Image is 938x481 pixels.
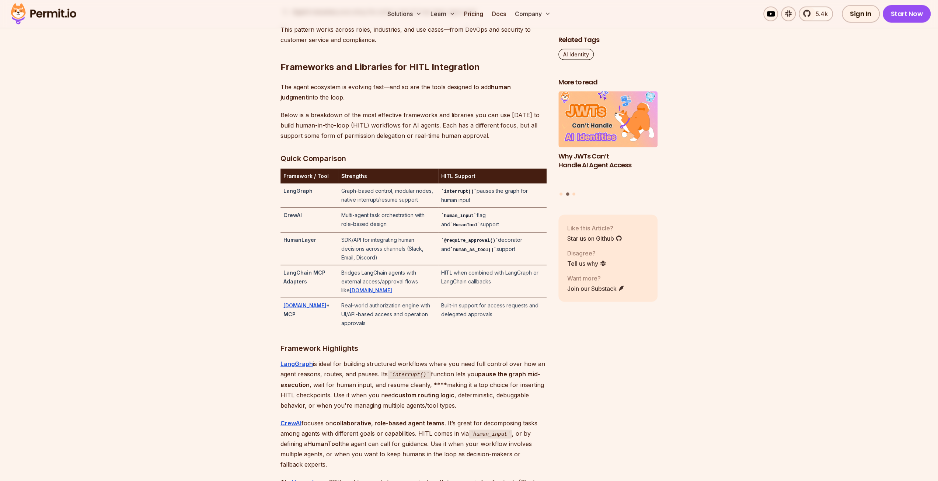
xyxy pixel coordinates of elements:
[883,5,931,23] a: Start Now
[450,223,480,228] code: HumanTool
[338,233,438,265] td: SDK/API for integrating human decisions across channels (Slack, Email, Discord)
[558,151,658,170] h3: Why JWTs Can’t Handle AI Agent Access
[280,418,547,470] p: focuses on . It’s great for decomposing tasks among agents with different goals or capabilities. ...
[280,359,547,411] p: is ideal for building structured workflows where you need full control over how an agent reasons,...
[567,284,625,293] a: Join our Substack
[349,287,392,293] a: [DOMAIN_NAME]
[280,24,547,45] p: This pattern works across roles, industries, and use cases—from DevOps and security to customer s...
[338,184,438,208] td: Graph-based control, modular nodes, native interrupt/resume support
[567,248,606,257] p: Disagree?
[441,213,477,219] code: human_input
[283,188,313,194] strong: LangGraph
[450,247,496,252] code: human_as_tool()
[567,273,625,282] p: Want more?
[799,7,833,21] a: 5.4k
[512,7,554,21] button: Company
[438,265,547,298] td: HITL when combined with LangGraph or LangChain callbacks
[469,430,512,439] code: human_input
[283,237,316,243] strong: HumanLayer
[280,419,301,427] a: CrewAI
[558,35,658,45] h2: Related Tags
[438,184,547,208] td: pauses the graph for human input
[811,10,828,18] span: 5.4k
[338,208,438,233] td: Multi-agent task orchestration with role-based design
[438,233,547,265] td: decorator and support
[283,269,325,285] strong: LangChain MCP Adapters
[280,32,547,73] h2: Frameworks and Libraries for HITL Integration
[438,169,547,184] th: HITL Support
[428,7,458,21] button: Learn
[559,193,562,196] button: Go to slide 1
[280,370,540,388] strong: pause the graph mid-execution
[558,91,658,147] img: Why JWTs Can’t Handle AI Agent Access
[388,370,431,379] code: interrupt()
[307,440,340,447] strong: HumanTool
[558,91,658,188] li: 2 of 3
[280,360,313,367] a: LangGraph
[384,7,425,21] button: Solutions
[558,91,658,197] div: Posts
[395,391,454,399] strong: custom routing logic
[283,212,302,218] strong: CrewAI
[567,234,622,243] a: Star us on Github
[280,169,338,184] th: Framework / Tool
[280,110,547,141] p: Below is a breakdown of the most effective frameworks and libraries you can use [DATE] to build h...
[338,169,438,184] th: Strengths
[566,193,569,196] button: Go to slide 2
[280,82,547,102] p: The agent ecosystem is evolving fast—and so are the tools designed to add into the loop.
[438,298,547,331] td: Built-in support for access requests and delegated approvals
[7,1,80,27] img: Permit logo
[441,238,498,243] code: @require_approval()
[461,7,486,21] a: Pricing
[572,193,575,196] button: Go to slide 3
[441,189,477,194] code: interrupt()
[280,342,547,354] h3: Framework Highlights
[338,265,438,298] td: Bridges LangChain agents with external access/approval flows like
[567,223,622,232] p: Like this Article?
[338,298,438,331] td: Real-world authorization engine with UI/API-based access and operation approvals
[558,49,594,60] a: AI Identity
[489,7,509,21] a: Docs
[438,208,547,233] td: flag and support
[558,78,658,87] h2: More to read
[333,419,444,427] strong: collaborative, role-based agent teams
[283,302,326,309] a: [DOMAIN_NAME]
[567,259,606,268] a: Tell us why
[280,153,547,164] h3: Quick Comparison
[842,5,880,23] a: Sign In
